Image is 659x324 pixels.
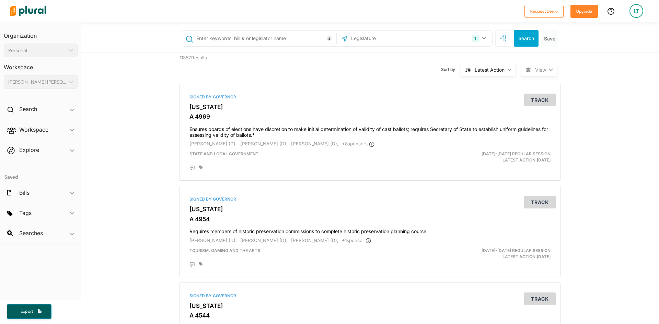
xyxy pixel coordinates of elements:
[189,206,551,213] h3: [US_STATE]
[189,248,260,253] span: Tourism, Gaming and the Arts
[189,225,551,235] h4: Requires members of historic preservation commissions to complete historic preservation planning ...
[469,32,490,45] button: 1
[514,30,539,47] button: Search
[4,57,78,72] h3: Workspace
[189,293,551,299] div: Signed by Governor
[570,5,598,18] button: Upgrade
[524,94,556,106] button: Track
[524,196,556,208] button: Track
[4,26,78,41] h3: Organization
[189,165,195,171] div: Add Position Statement
[16,309,38,314] span: Export
[541,30,558,47] button: Save
[189,262,195,267] div: Add Position Statement
[524,292,556,305] button: Track
[350,32,424,45] input: Legislature
[524,8,564,15] a: Request Demo
[189,238,237,243] span: [PERSON_NAME] (D),
[8,79,66,86] div: [PERSON_NAME] [PERSON_NAME]
[7,304,51,319] button: Export
[342,238,371,243] span: + 1 sponsor
[441,67,461,73] span: Sort by
[240,238,288,243] span: [PERSON_NAME] (D),
[291,141,338,146] span: [PERSON_NAME] (D),
[432,151,556,163] div: Latest Action: [DATE]
[8,47,66,54] div: Personal
[475,66,505,73] div: Latest Action
[189,141,237,146] span: [PERSON_NAME] (D),
[240,141,288,146] span: [PERSON_NAME] (D),
[432,248,556,260] div: Latest Action: [DATE]
[19,105,37,113] h2: Search
[19,189,30,196] h2: Bills
[189,216,551,223] h3: A 4954
[189,123,551,138] h4: Ensures boards of elections have discretion to make initial determination of validity of cast bal...
[0,165,81,182] h4: Saved
[19,126,48,133] h2: Workspace
[291,238,338,243] span: [PERSON_NAME] (D),
[189,302,551,309] h3: [US_STATE]
[189,151,258,156] span: State and Local Government
[199,262,203,266] div: Add tags
[189,104,551,110] h3: [US_STATE]
[189,312,551,319] h3: A 4544
[535,66,546,73] span: View
[472,35,479,42] div: 1
[570,8,598,15] a: Upgrade
[199,165,203,169] div: Add tags
[189,113,551,120] h3: A 4969
[189,94,551,100] div: Signed by Governor
[524,5,564,18] button: Request Demo
[629,4,643,18] div: LT
[482,151,551,156] span: [DATE]-[DATE] Regular Session
[342,141,374,146] span: + 8 sponsor s
[196,32,335,45] input: Enter keywords, bill # or legislator name
[174,52,272,79] div: 11357 Results
[189,196,551,202] div: Signed by Governor
[326,35,332,41] div: Tooltip anchor
[500,35,507,40] span: Search Filters
[624,1,649,21] a: LT
[482,248,551,253] span: [DATE]-[DATE] Regular Session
